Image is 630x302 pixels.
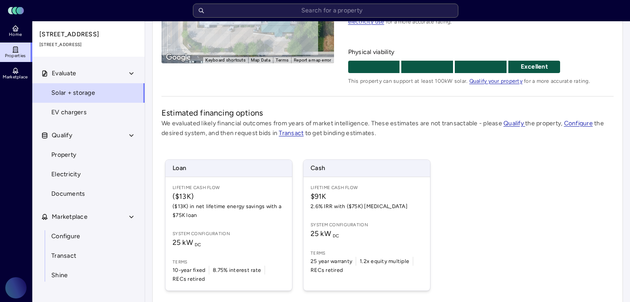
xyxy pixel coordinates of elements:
span: Physical viability [348,47,614,57]
span: Documents [51,189,85,199]
input: Search for a property [193,4,458,18]
span: $91K [311,191,423,202]
a: EV chargers [32,103,145,122]
span: This property can support at least 100kW solar. for a more accurate rating. [348,77,614,85]
span: Solar + storage [51,88,95,98]
p: We evaluated likely financial outcomes from years of market intelligence. These estimates are not... [161,119,614,138]
span: RECs retired [311,266,343,275]
span: ($13K) [173,191,285,202]
span: Home [9,32,22,37]
span: Terms [311,250,423,257]
a: Property [32,145,145,165]
button: Evaluate [32,64,146,83]
a: Report a map error [294,58,331,62]
span: System configuration [311,221,423,228]
span: 8.75% interest rate [213,266,261,275]
a: Shine [32,266,145,285]
span: 2.6% IRR with ($75K) [MEDICAL_DATA] [311,202,423,211]
span: Property [51,150,76,160]
span: ($13K) in net lifetime energy savings with a $75K loan [173,202,285,220]
a: Qualify [503,120,525,127]
a: Solar + storage [32,83,145,103]
button: Keyboard shortcuts [205,57,246,63]
span: [STREET_ADDRESS] [39,30,138,39]
span: Electricity [51,170,81,179]
span: Configure [51,232,80,241]
button: Map Data [251,57,270,63]
span: RECs retired [173,275,205,283]
span: 25 kW [173,238,201,247]
a: Terms (opens in new tab) [276,58,288,62]
a: Transact [279,129,303,137]
h2: Estimated financing options [161,107,614,119]
span: Terms [173,259,285,266]
sub: DC [333,233,339,239]
span: [STREET_ADDRESS] [39,41,138,48]
a: Open this area in Google Maps (opens a new window) [164,52,193,63]
a: Electricity [32,165,145,184]
span: Lifetime Cash Flow [173,184,285,191]
a: LoanLifetime Cash Flow($13K)($13K) in net lifetime energy savings with a $75K loanSystem configur... [165,159,292,291]
span: Evaluate [52,69,76,78]
span: EV chargers [51,108,87,117]
a: CashLifetime Cash Flow$91K2.6% IRR with ($75K) [MEDICAL_DATA]System configuration25 kW DCTerms25 ... [303,159,430,291]
span: Loan [165,160,292,177]
img: Google [164,52,193,63]
span: Transact [51,251,76,261]
span: Qualify [52,131,72,140]
p: Excellent [508,62,560,72]
button: Qualify [32,126,146,145]
a: Configure [564,120,593,127]
a: Transact [32,246,145,266]
button: Marketplace [32,207,146,227]
span: 1.2x equity multiple [360,257,409,266]
span: Marketplace [3,74,27,80]
span: Cash [303,160,430,177]
a: Qualify your property [469,78,522,84]
span: Properties [5,53,26,58]
span: 25 year warranty [311,257,352,266]
a: Configure [32,227,145,246]
span: Marketplace [52,212,88,222]
span: Lifetime Cash Flow [311,184,423,191]
sub: DC [195,242,201,248]
span: 25 kW [311,229,339,238]
span: System configuration [173,230,285,237]
a: Documents [32,184,145,204]
span: 10-year fixed [173,266,205,275]
span: Shine [51,271,68,280]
